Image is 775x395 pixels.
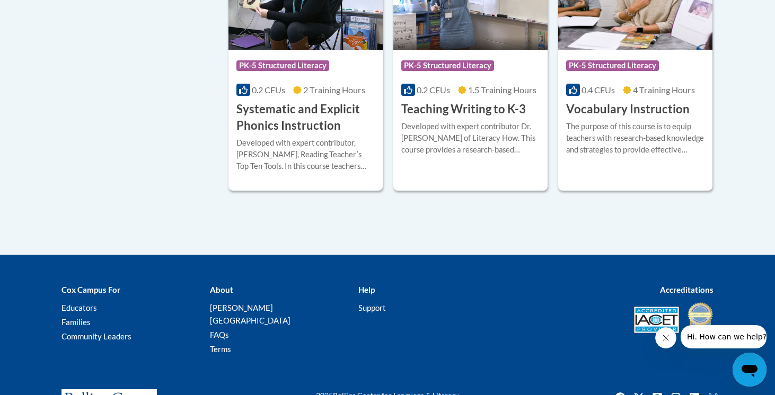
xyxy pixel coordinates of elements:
[210,330,229,339] a: FAQs
[401,101,526,118] h3: Teaching Writing to K-3
[61,317,91,327] a: Families
[687,301,714,338] img: IDA® Accredited
[210,303,290,325] a: [PERSON_NAME][GEOGRAPHIC_DATA]
[236,101,375,134] h3: Systematic and Explicit Phonics Instruction
[303,85,365,95] span: 2 Training Hours
[210,344,231,354] a: Terms
[236,137,375,172] div: Developed with expert contributor, [PERSON_NAME], Reading Teacherʹs Top Ten Tools. In this course...
[634,307,679,333] img: Accredited IACET® Provider
[61,303,97,312] a: Educators
[660,285,714,294] b: Accreditations
[358,285,375,294] b: Help
[358,303,386,312] a: Support
[566,60,659,71] span: PK-5 Structured Literacy
[401,121,540,156] div: Developed with expert contributor Dr. [PERSON_NAME] of Literacy How. This course provides a resea...
[252,85,285,95] span: 0.2 CEUs
[210,285,233,294] b: About
[468,85,536,95] span: 1.5 Training Hours
[566,101,690,118] h3: Vocabulary Instruction
[61,331,131,341] a: Community Leaders
[236,60,329,71] span: PK-5 Structured Literacy
[566,121,704,156] div: The purpose of this course is to equip teachers with research-based knowledge and strategies to p...
[733,353,767,387] iframe: Button to launch messaging window
[417,85,450,95] span: 0.2 CEUs
[655,327,676,348] iframe: Close message
[582,85,615,95] span: 0.4 CEUs
[633,85,695,95] span: 4 Training Hours
[681,325,767,348] iframe: Message from company
[401,60,494,71] span: PK-5 Structured Literacy
[61,285,120,294] b: Cox Campus For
